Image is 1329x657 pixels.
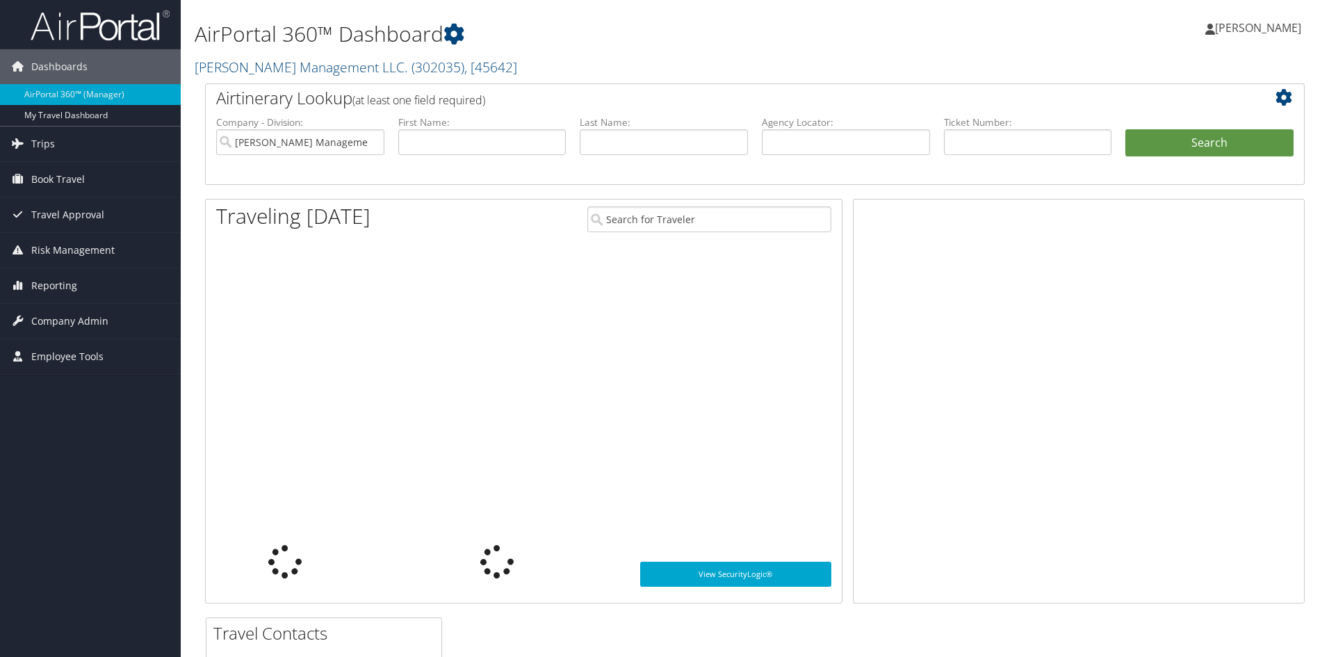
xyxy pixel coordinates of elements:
[31,233,115,268] span: Risk Management
[31,268,77,303] span: Reporting
[31,197,104,232] span: Travel Approval
[1215,20,1301,35] span: [PERSON_NAME]
[216,115,384,129] label: Company - Division:
[31,162,85,197] span: Book Travel
[216,202,370,231] h1: Traveling [DATE]
[31,304,108,339] span: Company Admin
[1205,7,1315,49] a: [PERSON_NAME]
[216,86,1202,110] h2: Airtinerary Lookup
[31,49,88,84] span: Dashboards
[580,115,748,129] label: Last Name:
[352,92,485,108] span: (at least one field required)
[398,115,566,129] label: First Name:
[195,19,942,49] h1: AirPortal 360™ Dashboard
[195,58,517,76] a: [PERSON_NAME] Management LLC.
[411,58,464,76] span: ( 302035 )
[640,562,831,587] a: View SecurityLogic®
[762,115,930,129] label: Agency Locator:
[31,9,170,42] img: airportal-logo.png
[213,622,441,645] h2: Travel Contacts
[587,206,831,232] input: Search for Traveler
[31,339,104,374] span: Employee Tools
[31,127,55,161] span: Trips
[464,58,517,76] span: , [ 45642 ]
[1125,129,1294,157] button: Search
[944,115,1112,129] label: Ticket Number:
